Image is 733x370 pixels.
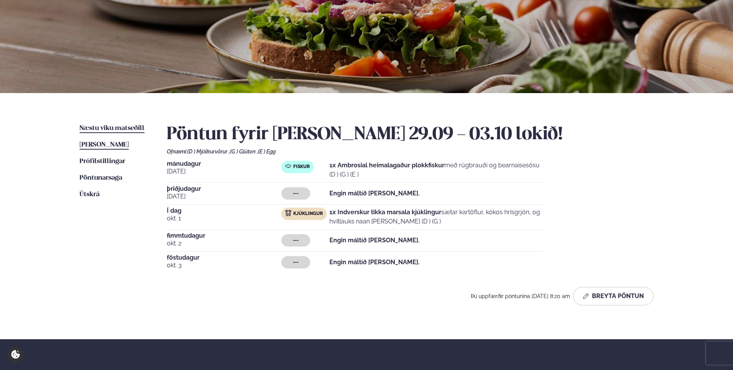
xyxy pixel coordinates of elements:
button: Breyta Pöntun [573,287,653,305]
p: sætar kartöflur, kókos hrísgrjón, og hvítlauks naan [PERSON_NAME] (D ) (G ) [329,208,544,226]
p: með rúgbrauði og bearnaisesósu (D ) (G ) (E ) [329,161,544,179]
span: Prófílstillingar [80,158,125,165]
a: Cookie settings [8,347,23,362]
span: --- [293,190,299,197]
span: þriðjudagur [167,186,281,192]
span: Kjúklingur [293,211,323,217]
img: chicken.svg [285,210,291,216]
span: (E ) Egg [258,148,276,155]
a: Næstu viku matseðill [80,124,145,133]
img: fish.svg [285,163,291,169]
span: Pöntunarsaga [80,175,122,181]
span: [DATE] [167,167,281,176]
span: okt. 2 [167,239,281,248]
a: Prófílstillingar [80,157,125,166]
span: (G ) Glúten , [230,148,258,155]
strong: 1x Indverskur tikka marsala kjúklingur [329,208,441,216]
span: --- [293,237,299,243]
span: (D ) Mjólkurvörur , [187,148,230,155]
span: [PERSON_NAME] [80,142,129,148]
span: mánudagur [167,161,281,167]
span: Í dag [167,208,281,214]
a: Útskrá [80,190,100,199]
strong: Engin máltíð [PERSON_NAME]. [329,190,420,197]
strong: 1x Ambrosial heimalagaður plokkfiskur [329,162,444,169]
span: --- [293,259,299,265]
span: föstudagur [167,255,281,261]
span: Útskrá [80,191,100,198]
span: okt. 1 [167,214,281,223]
a: Pöntunarsaga [80,173,122,183]
span: Fiskur [293,164,310,170]
div: Ofnæmi: [167,148,653,155]
h2: Pöntun fyrir [PERSON_NAME] 29.09 - 03.10 lokið! [167,124,653,145]
span: [DATE] [167,192,281,201]
a: [PERSON_NAME] [80,140,129,150]
span: okt. 3 [167,261,281,270]
strong: Engin máltíð [PERSON_NAME]. [329,258,420,266]
strong: Engin máltíð [PERSON_NAME]. [329,237,420,244]
span: Þú uppfærðir pöntunina [DATE] 8:20 am [471,293,570,299]
span: Næstu viku matseðill [80,125,145,132]
span: fimmtudagur [167,233,281,239]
